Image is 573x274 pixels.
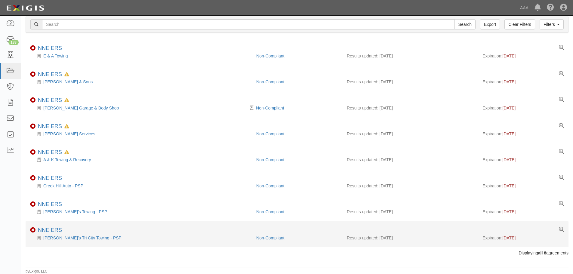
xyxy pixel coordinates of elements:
a: [PERSON_NAME] Garage & Body Shop [43,106,119,110]
a: View results summary [559,97,564,103]
div: Results updated: [DATE] [347,209,473,215]
i: Non-Compliant [30,175,35,181]
div: Results updated: [DATE] [347,235,473,241]
span: [DATE] [502,236,516,240]
i: In Default since 09/01/2025 [64,150,69,155]
div: Expiration: [482,79,564,85]
a: View results summary [559,149,564,155]
a: View results summary [559,227,564,232]
i: Non-Compliant [30,227,35,233]
i: Non-Compliant [30,149,35,155]
div: NNE ERS [38,45,62,52]
a: Clear Filters [504,19,535,29]
div: Doug's Towing - PSP [30,209,252,215]
div: Expiration: [482,53,564,59]
span: [DATE] [502,54,516,58]
a: Filters [540,19,564,29]
div: Expiration: [482,235,564,241]
a: AAA [517,2,531,14]
div: Results updated: [DATE] [347,53,473,59]
div: NNE ERS [38,201,62,208]
span: [DATE] [502,79,516,84]
div: Results updated: [DATE] [347,157,473,163]
a: Export [480,19,500,29]
a: NNE ERS [38,97,62,103]
div: Expiration: [482,183,564,189]
a: Creek Hill Auto - PSP [43,183,83,188]
span: [DATE] [502,183,516,188]
a: View results summary [559,71,564,77]
div: Results updated: [DATE] [347,131,473,137]
div: Creek Hill Auto - PSP [30,183,252,189]
input: Search [42,19,455,29]
a: NNE ERS [38,45,62,51]
div: NNE ERS [38,71,69,78]
div: Expiration: [482,209,564,215]
a: NNE ERS [38,123,62,129]
div: L H Morine Services [30,131,252,137]
a: NNE ERS [38,227,62,233]
span: [DATE] [502,131,516,136]
i: In Default since 08/15/2025 [64,98,69,103]
a: E & A Towing [43,54,68,58]
input: Search [454,19,476,29]
div: Results updated: [DATE] [347,79,473,85]
b: all 8 [538,251,546,255]
div: Results updated: [DATE] [347,183,473,189]
div: NNE ERS [38,175,62,182]
div: E & A Towing [30,53,252,59]
small: by [26,269,48,274]
a: NNE ERS [38,175,62,181]
a: [PERSON_NAME]'s Tri City Towing - PSP [43,236,122,240]
a: [PERSON_NAME] Services [43,131,95,136]
i: In Default since 08/26/2025 [64,125,69,129]
div: NNE ERS [38,227,62,234]
div: NNE ERS [38,123,69,130]
i: Non-Compliant [30,45,35,51]
i: In Default since 08/15/2025 [64,72,69,77]
a: View results summary [559,175,564,180]
span: [DATE] [502,209,516,214]
div: 183 [8,40,19,45]
a: View results summary [559,45,564,51]
a: [PERSON_NAME]'s Towing - PSP [43,209,107,214]
i: Non-Compliant [30,124,35,129]
div: Beaulieu's Garage & Body Shop [30,105,252,111]
a: Exigis, LLC [29,269,48,273]
div: Displaying agreements [21,250,573,256]
a: NNE ERS [38,201,62,207]
div: Expiration: [482,157,564,163]
a: Non-Compliant [256,106,284,110]
div: A & K Towing & Recovery [30,157,252,163]
span: [DATE] [502,157,516,162]
a: View results summary [559,201,564,207]
a: Non-Compliant [256,183,284,188]
a: Non-Compliant [256,131,284,136]
div: Sylvio Paradis & Sons [30,79,252,85]
div: Expiration: [482,131,564,137]
div: Results updated: [DATE] [347,105,473,111]
a: Non-Compliant [256,209,284,214]
a: Non-Compliant [256,54,284,58]
div: Dave's Tri City Towing - PSP [30,235,252,241]
a: NNE ERS [38,71,62,77]
div: Expiration: [482,105,564,111]
i: Non-Compliant [30,97,35,103]
i: Pending Review [250,106,254,110]
a: A & K Towing & Recovery [43,157,91,162]
i: Non-Compliant [30,202,35,207]
i: Non-Compliant [30,72,35,77]
a: Non-Compliant [256,157,284,162]
a: NNE ERS [38,149,62,155]
i: Help Center - Complianz [547,4,554,11]
span: [DATE] [502,106,516,110]
div: NNE ERS [38,97,69,104]
a: View results summary [559,123,564,129]
a: [PERSON_NAME] & Sons [43,79,93,84]
img: logo-5460c22ac91f19d4615b14bd174203de0afe785f0fc80cf4dbbc73dc1793850b.png [5,3,46,14]
div: NNE ERS [38,149,69,156]
a: Non-Compliant [256,236,284,240]
a: Non-Compliant [256,79,284,84]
